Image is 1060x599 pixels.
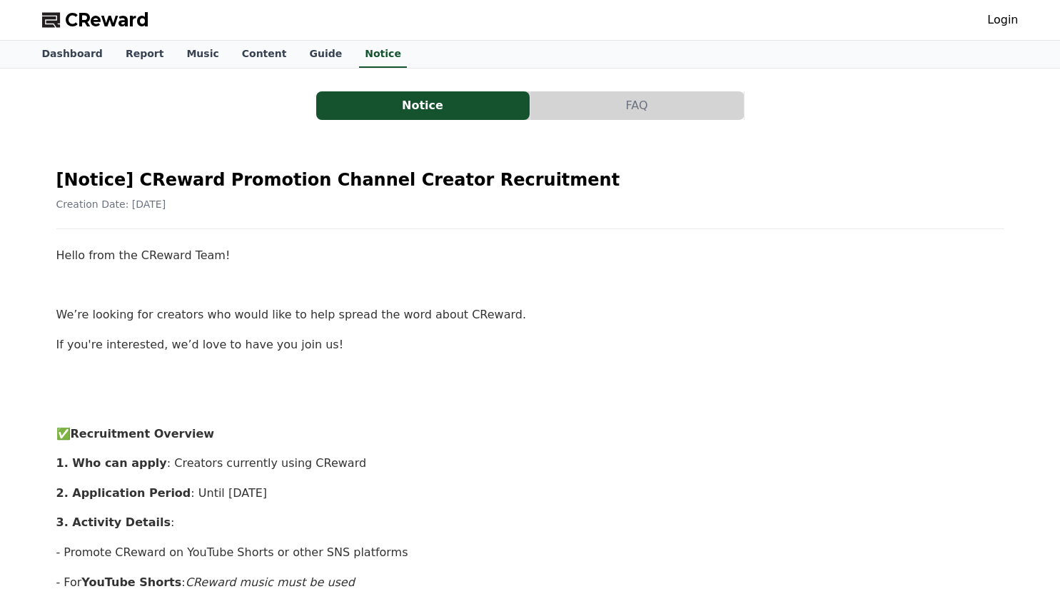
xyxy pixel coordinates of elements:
p: : [56,513,1004,532]
button: Notice [316,91,530,120]
strong: Recruitment Overview [71,427,215,441]
a: Dashboard [31,41,114,68]
h2: [Notice] CReward Promotion Channel Creator Recruitment [56,168,1004,191]
span: CReward [65,9,149,31]
p: : Until [DATE] [56,484,1004,503]
a: Content [231,41,298,68]
p: ✅ [56,425,1004,443]
em: CReward music must be used [186,575,355,589]
strong: 2. Application Period [56,486,191,500]
strong: YouTube Shorts [81,575,181,589]
p: We’re looking for creators who would like to help spread the word about CReward. [56,306,1004,324]
strong: 3. Activity Details [56,515,171,529]
strong: 1. Who can apply [56,456,167,470]
p: - For : [56,573,1004,592]
a: Login [987,11,1018,29]
a: Notice [316,91,530,120]
p: If you're interested, we’d love to have you join us! [56,336,1004,354]
a: CReward [42,9,149,31]
p: - Promote CReward on YouTube Shorts or other SNS platforms [56,543,1004,562]
a: Report [114,41,176,68]
a: Notice [359,41,407,68]
a: FAQ [530,91,744,120]
a: Music [175,41,230,68]
p: : Creators currently using CReward [56,454,1004,473]
p: Hello from the CReward Team! [56,246,1004,265]
a: Guide [298,41,353,68]
button: FAQ [530,91,744,120]
span: Creation Date: [DATE] [56,198,166,210]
